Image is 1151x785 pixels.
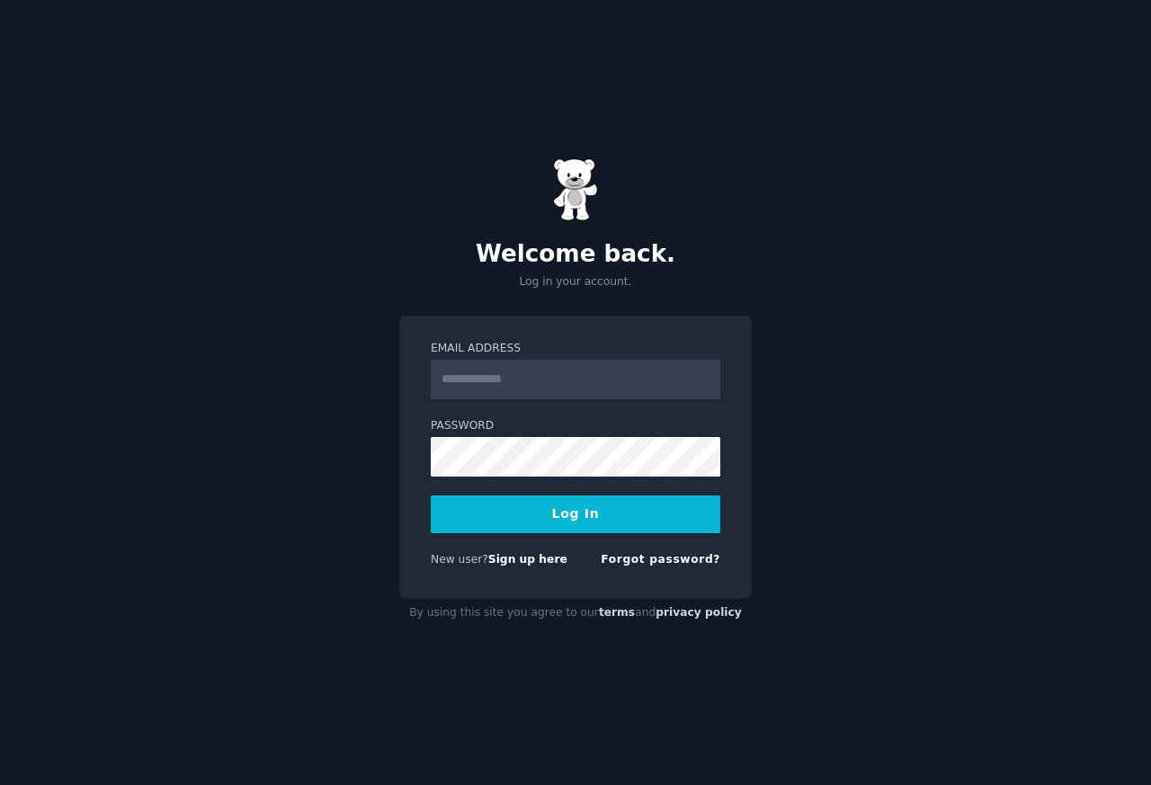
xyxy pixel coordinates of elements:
h2: Welcome back. [399,240,752,269]
a: Forgot password? [601,553,720,566]
p: Log in your account. [399,274,752,290]
div: By using this site you agree to our and [399,599,752,628]
span: New user? [431,553,488,566]
label: Email Address [431,341,720,357]
label: Password [431,418,720,434]
a: terms [599,606,635,619]
button: Log In [431,495,720,533]
a: privacy policy [656,606,742,619]
img: Gummy Bear [553,158,598,221]
a: Sign up here [488,553,567,566]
